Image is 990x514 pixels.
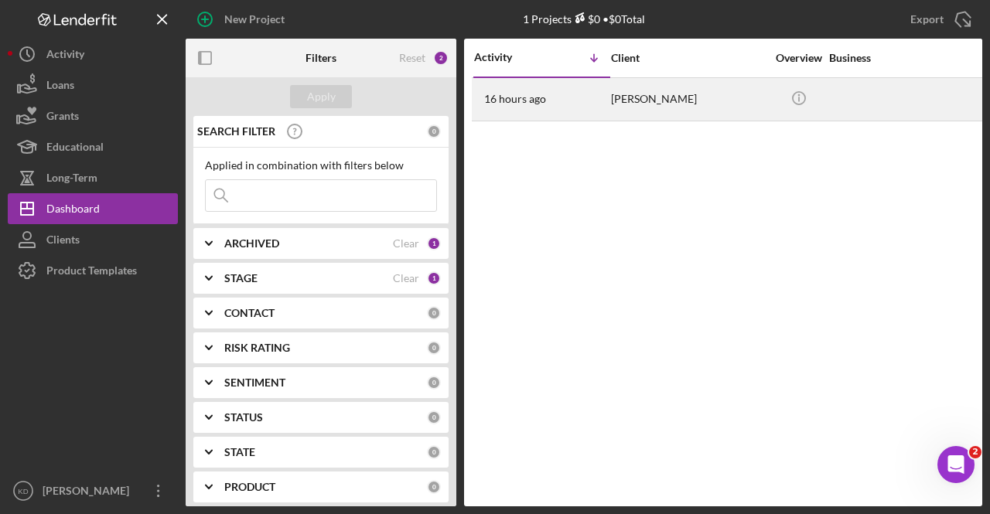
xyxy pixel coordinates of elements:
[8,70,178,100] button: Loans
[224,481,275,493] b: PRODUCT
[910,4,944,35] div: Export
[224,376,285,389] b: SENTIMENT
[46,162,97,197] div: Long-Term
[829,52,984,64] div: Business
[611,52,766,64] div: Client
[572,12,600,26] div: $0
[197,125,275,138] b: SEARCH FILTER
[224,4,285,35] div: New Project
[46,39,84,73] div: Activity
[39,475,139,510] div: [PERSON_NAME]
[46,100,79,135] div: Grants
[427,341,441,355] div: 0
[427,237,441,250] div: 1
[523,12,645,26] div: 1 Projects • $0 Total
[224,237,279,250] b: ARCHIVED
[8,224,178,255] button: Clients
[186,4,300,35] button: New Project
[770,52,828,64] div: Overview
[46,70,74,104] div: Loans
[399,52,425,64] div: Reset
[224,446,255,458] b: STATE
[474,51,542,63] div: Activity
[224,272,258,284] b: STAGE
[290,85,352,108] button: Apply
[46,131,104,166] div: Educational
[895,4,982,35] button: Export
[484,93,546,105] time: 2025-10-13 23:55
[18,487,28,495] text: KD
[8,255,178,286] button: Product Templates
[433,50,449,66] div: 2
[427,410,441,424] div: 0
[969,446,981,458] span: 2
[611,79,766,120] div: [PERSON_NAME]
[427,124,441,138] div: 0
[8,100,178,131] button: Grants
[224,307,275,319] b: CONTACT
[8,162,178,193] button: Long-Term
[46,224,80,259] div: Clients
[937,446,975,483] iframe: Intercom live chat
[306,52,336,64] b: Filters
[8,193,178,224] button: Dashboard
[8,131,178,162] button: Educational
[8,39,178,70] button: Activity
[393,272,419,284] div: Clear
[205,159,437,172] div: Applied in combination with filters below
[224,342,290,354] b: RISK RATING
[46,255,137,290] div: Product Templates
[427,376,441,390] div: 0
[224,411,263,424] b: STATUS
[427,306,441,320] div: 0
[427,271,441,285] div: 1
[427,480,441,494] div: 0
[46,193,100,228] div: Dashboard
[393,237,419,250] div: Clear
[307,85,336,108] div: Apply
[8,475,178,506] button: KD[PERSON_NAME]
[427,445,441,459] div: 0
